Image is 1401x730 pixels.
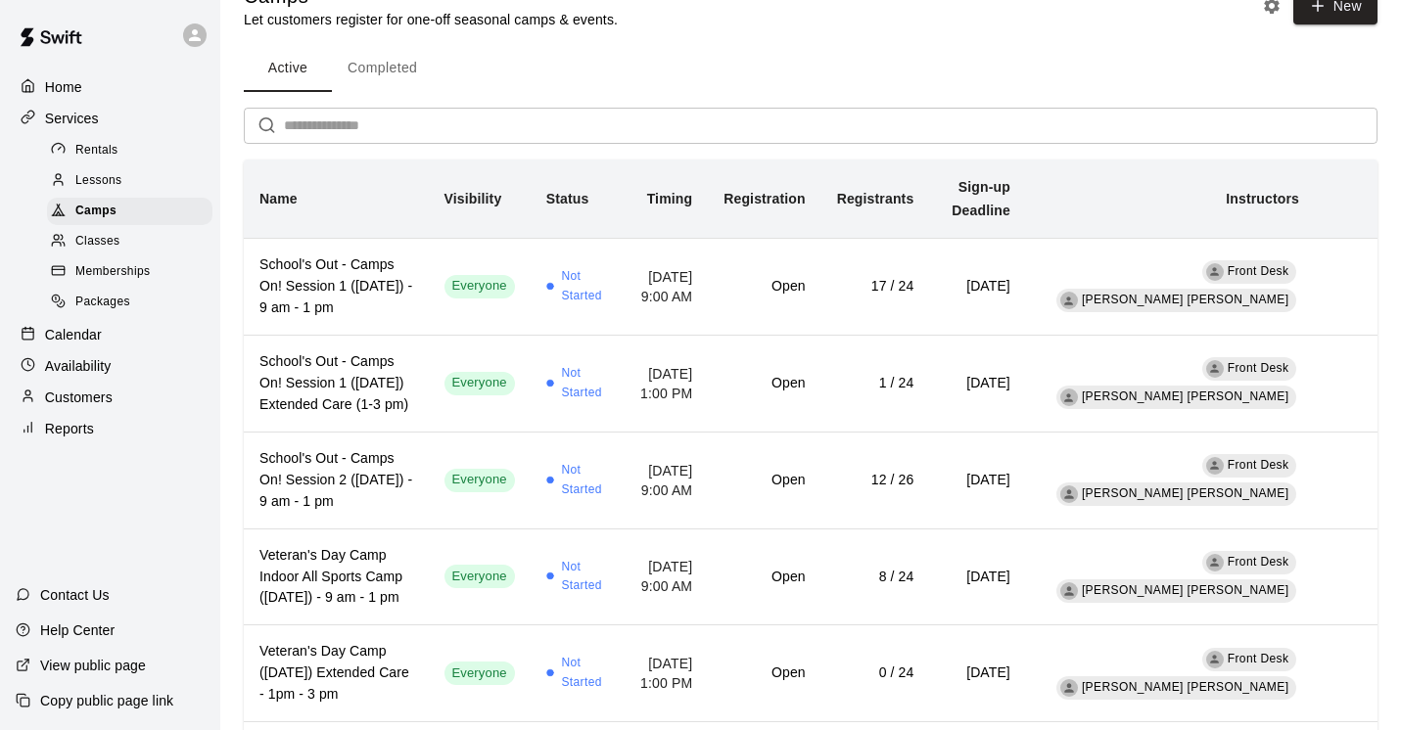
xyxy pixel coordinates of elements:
[945,373,1010,394] h6: [DATE]
[444,664,515,683] span: Everyone
[1060,388,1078,406] div: Billy Jack Ryan
[75,232,119,251] span: Classes
[16,104,205,133] a: Services
[75,202,117,221] span: Camps
[47,165,220,196] a: Lessons
[837,373,914,394] h6: 1 / 24
[45,77,82,97] p: Home
[724,373,805,394] h6: Open
[16,320,205,349] a: Calendar
[47,258,212,286] div: Memberships
[259,545,413,610] h6: Veteran's Day Camp Indoor All Sports Camp ([DATE]) - 9 am - 1 pm
[75,171,122,191] span: Lessons
[47,289,212,316] div: Packages
[40,691,173,710] p: Copy public page link
[444,372,515,395] div: This service is visible to all of your customers
[624,625,708,722] td: [DATE] 1:00 PM
[1228,555,1289,569] span: Front Desk
[724,662,805,684] h6: Open
[1082,293,1289,306] span: [PERSON_NAME] [PERSON_NAME]
[1228,458,1289,472] span: Front Desk
[724,470,805,491] h6: Open
[724,567,805,588] h6: Open
[40,585,110,605] p: Contact Us
[444,275,515,298] div: This service is visible to all of your customers
[75,141,118,160] span: Rentals
[244,45,332,92] button: Active
[546,191,589,206] b: Status
[444,662,515,685] div: This service is visible to all of your customers
[1228,361,1289,375] span: Front Desk
[1206,457,1224,475] div: Front Desk
[45,356,112,376] p: Availability
[1206,263,1224,281] div: Front Desk
[16,72,205,102] a: Home
[837,470,914,491] h6: 12 / 26
[47,227,220,257] a: Classes
[259,448,413,513] h6: School's Out - Camps On! Session 2 ([DATE]) - 9 am - 1 pm
[40,620,115,640] p: Help Center
[561,461,608,500] span: Not Started
[561,267,608,306] span: Not Started
[1082,389,1289,403] span: [PERSON_NAME] [PERSON_NAME]
[1060,292,1078,309] div: Billy Jack Ryan
[1060,485,1078,503] div: Billy Jack Ryan
[332,45,433,92] button: Completed
[1206,554,1224,571] div: Front Desk
[561,558,608,597] span: Not Started
[47,167,212,195] div: Lessons
[647,191,693,206] b: Timing
[1082,680,1289,694] span: [PERSON_NAME] [PERSON_NAME]
[945,662,1010,684] h6: [DATE]
[444,565,515,588] div: This service is visible to all of your customers
[1060,582,1078,600] div: Billy Jack Ryan
[1228,652,1289,665] span: Front Desk
[47,135,220,165] a: Rentals
[444,471,515,489] span: Everyone
[724,191,805,206] b: Registration
[1206,651,1224,668] div: Front Desk
[837,567,914,588] h6: 8 / 24
[47,288,220,318] a: Packages
[259,191,298,206] b: Name
[75,293,130,312] span: Packages
[16,351,205,381] a: Availability
[47,198,212,225] div: Camps
[45,388,113,407] p: Customers
[724,276,805,297] h6: Open
[837,191,914,206] b: Registrants
[561,364,608,403] span: Not Started
[259,641,413,706] h6: Veteran's Day Camp ([DATE]) Extended Care - 1pm - 3 pm
[259,351,413,416] h6: School's Out - Camps On! Session 1 ([DATE]) Extended Care (1-3 pm)
[444,469,515,492] div: This service is visible to all of your customers
[47,257,220,288] a: Memberships
[45,419,94,438] p: Reports
[444,568,515,586] span: Everyone
[1060,679,1078,697] div: Billy Jack Ryan
[837,662,914,684] h6: 0 / 24
[444,191,502,206] b: Visibility
[1082,486,1289,500] span: [PERSON_NAME] [PERSON_NAME]
[40,656,146,675] p: View public page
[75,262,150,282] span: Memberships
[444,374,515,392] span: Everyone
[1228,264,1289,278] span: Front Desk
[945,276,1010,297] h6: [DATE]
[444,277,515,296] span: Everyone
[16,383,205,412] a: Customers
[47,137,212,164] div: Rentals
[259,254,413,319] h6: School's Out - Camps On! Session 1 ([DATE]) - 9 am - 1 pm
[45,109,99,128] p: Services
[47,228,212,255] div: Classes
[624,528,708,625] td: [DATE] 9:00 AM
[624,238,708,335] td: [DATE] 9:00 AM
[16,414,205,443] a: Reports
[624,335,708,432] td: [DATE] 1:00 PM
[945,470,1010,491] h6: [DATE]
[244,10,618,29] p: Let customers register for one-off seasonal camps & events.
